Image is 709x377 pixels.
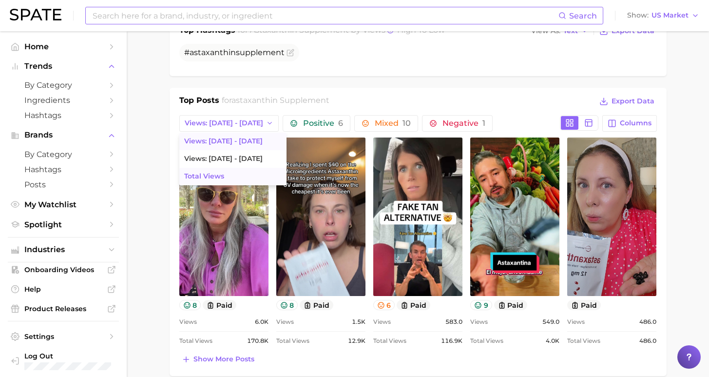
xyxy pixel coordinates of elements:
[602,115,656,132] button: Columns
[8,242,119,257] button: Industries
[222,95,329,109] h2: for
[179,133,287,185] ul: Views: [DATE] - [DATE]
[8,262,119,277] a: Onboarding Videos
[24,80,102,90] span: by Category
[542,316,559,328] span: 549.0
[287,49,294,57] button: Flag as miscategorized or irrelevant
[546,335,559,347] span: 4.0k
[24,42,102,51] span: Home
[8,329,119,344] a: Settings
[24,352,111,360] span: Log Out
[531,28,560,34] span: View As
[24,220,102,229] span: Spotlight
[8,177,119,192] a: Posts
[24,245,102,254] span: Industries
[567,300,601,310] button: paid
[24,111,102,120] span: Hashtags
[276,316,294,328] span: Views
[24,131,102,139] span: Brands
[303,119,343,127] span: Positive
[24,150,102,159] span: by Category
[8,128,119,142] button: Brands
[184,172,224,180] span: Total Views
[8,78,119,93] a: by Category
[179,115,279,132] button: Views: [DATE] - [DATE]
[402,119,411,128] span: 10
[250,25,349,35] span: astaxanthin supplement
[8,162,119,177] a: Hashtags
[373,300,395,310] button: 6
[24,304,102,313] span: Product Releases
[8,282,119,297] a: Help
[24,265,102,274] span: Onboarding Videos
[184,48,285,57] span: #
[184,155,263,163] span: Views: [DATE] - [DATE]
[445,316,462,328] span: 583.0
[441,335,462,347] span: 116.9k
[190,48,236,57] span: astaxanthin
[8,301,119,316] a: Product Releases
[470,316,488,328] span: Views
[185,119,263,127] span: Views: [DATE] - [DATE]
[652,13,689,18] span: US Market
[639,316,656,328] span: 486.0
[8,39,119,54] a: Home
[375,119,411,127] span: Mixed
[625,9,702,22] button: ShowUS Market
[563,28,578,34] span: Text
[193,355,254,363] span: Show more posts
[8,59,119,74] button: Trends
[276,335,309,347] span: Total Views
[597,95,656,108] button: Export Data
[247,335,268,347] span: 170.8k
[569,11,597,20] span: Search
[203,300,236,310] button: paid
[231,96,329,105] span: astaxanthin supplement
[567,316,585,328] span: Views
[184,137,263,145] span: Views: [DATE] - [DATE]
[179,335,212,347] span: Total Views
[24,62,102,71] span: Trends
[567,335,600,347] span: Total Views
[255,316,268,328] span: 6.0k
[8,197,119,212] a: My Watchlist
[179,95,219,109] h1: Top Posts
[627,13,649,18] span: Show
[397,300,430,310] button: paid
[373,335,406,347] span: Total Views
[24,165,102,174] span: Hashtags
[470,335,503,347] span: Total Views
[494,300,528,310] button: paid
[24,332,102,341] span: Settings
[300,300,333,310] button: paid
[620,119,652,127] span: Columns
[352,316,365,328] span: 1.5k
[24,200,102,209] span: My Watchlist
[8,349,119,373] a: Log out. Currently logged in with e-mail alyssa@spate.nyc.
[276,300,298,310] button: 8
[8,217,119,232] a: Spotlight
[338,119,343,128] span: 6
[482,119,485,128] span: 1
[348,335,365,347] span: 12.9k
[179,300,201,310] button: 8
[24,285,102,294] span: Help
[236,48,285,57] span: supplement
[24,180,102,189] span: Posts
[92,7,558,24] input: Search here for a brand, industry, or ingredient
[470,300,492,310] button: 9
[8,93,119,108] a: Ingredients
[179,316,197,328] span: Views
[24,96,102,105] span: Ingredients
[442,119,485,127] span: Negative
[8,108,119,123] a: Hashtags
[639,335,656,347] span: 486.0
[397,25,445,35] span: high to low
[179,353,257,366] button: Show more posts
[10,9,61,20] img: SPATE
[8,147,119,162] a: by Category
[612,97,654,105] span: Export Data
[373,316,391,328] span: Views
